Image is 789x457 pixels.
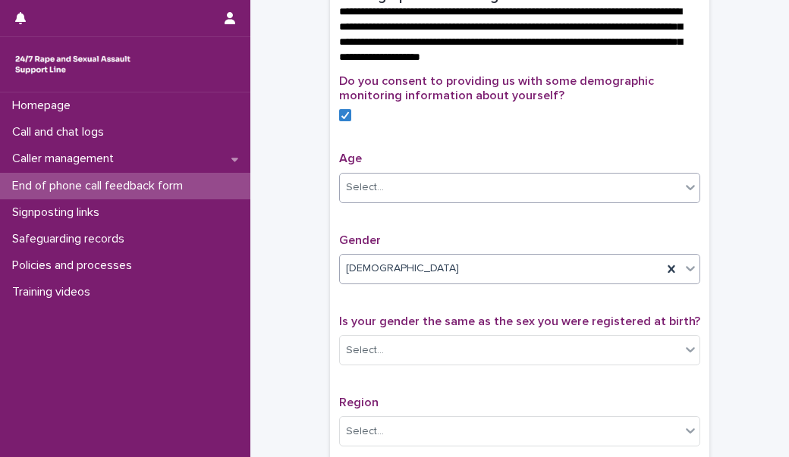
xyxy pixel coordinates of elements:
[339,396,379,408] span: Region
[12,49,134,80] img: rhQMoQhaT3yELyF149Cw
[6,152,126,166] p: Caller management
[339,234,381,246] span: Gender
[339,152,362,164] span: Age
[339,75,654,102] span: Do you consent to providing us with some demographic monitoring information about yourself?
[6,205,112,220] p: Signposting links
[6,125,116,139] p: Call and chat logs
[6,99,83,113] p: Homepage
[6,232,137,246] p: Safeguarding records
[346,343,384,358] div: Select...
[6,258,144,273] p: Policies and processes
[339,315,700,327] span: Is your gender the same as the sex you were registered at birth?
[6,285,102,299] p: Training videos
[346,261,459,277] span: [DEMOGRAPHIC_DATA]
[6,179,195,193] p: End of phone call feedback form
[346,180,384,196] div: Select...
[346,424,384,440] div: Select...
